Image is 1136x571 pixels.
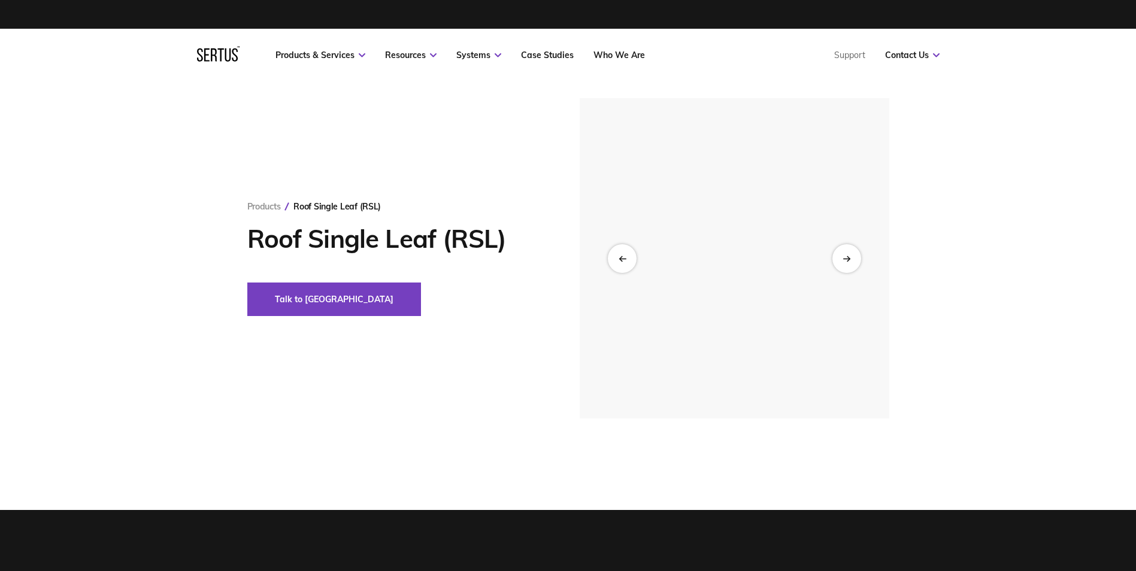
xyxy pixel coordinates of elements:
[593,50,645,60] a: Who We Are
[247,224,544,254] h1: Roof Single Leaf (RSL)
[521,50,574,60] a: Case Studies
[275,50,365,60] a: Products & Services
[385,50,437,60] a: Resources
[834,50,865,60] a: Support
[456,50,501,60] a: Systems
[885,50,940,60] a: Contact Us
[247,201,281,212] a: Products
[247,283,421,316] button: Talk to [GEOGRAPHIC_DATA]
